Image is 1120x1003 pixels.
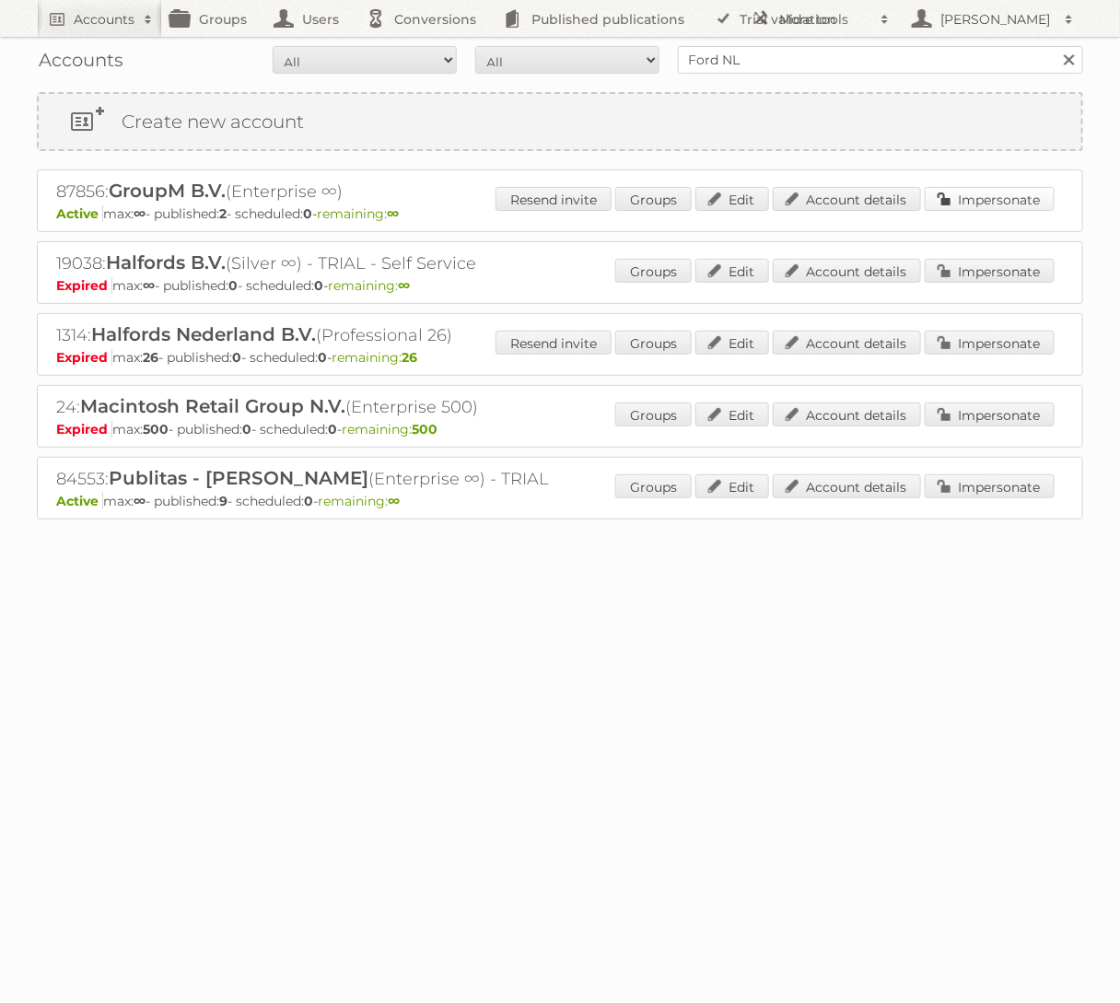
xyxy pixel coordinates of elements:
span: remaining: [332,349,417,366]
a: Impersonate [925,331,1055,355]
strong: 26 [143,349,158,366]
a: Resend invite [496,187,612,211]
h2: 84553: (Enterprise ∞) - TRIAL [56,467,701,491]
strong: 0 [314,277,323,294]
strong: 9 [219,493,227,509]
a: Impersonate [925,402,1055,426]
a: Groups [615,259,692,283]
p: max: - published: - scheduled: - [56,205,1064,222]
strong: 0 [242,421,251,437]
span: Expired [56,277,112,294]
a: Groups [615,331,692,355]
span: Expired [56,421,112,437]
span: Publitas - [PERSON_NAME] [109,467,368,489]
a: Resend invite [496,331,612,355]
a: Edit [695,187,769,211]
strong: 0 [228,277,238,294]
span: Macintosh Retail Group N.V. [80,395,345,417]
p: max: - published: - scheduled: - [56,421,1064,437]
span: GroupM B.V. [109,180,226,202]
a: Impersonate [925,187,1055,211]
strong: 2 [219,205,227,222]
a: Groups [615,474,692,498]
strong: 0 [318,349,327,366]
span: remaining: [342,421,437,437]
a: Create new account [39,94,1081,149]
strong: ∞ [143,277,155,294]
a: Edit [695,474,769,498]
strong: 500 [143,421,169,437]
h2: More tools [779,10,871,29]
strong: ∞ [134,493,146,509]
strong: 26 [402,349,417,366]
h2: 1314: (Professional 26) [56,323,701,347]
strong: ∞ [134,205,146,222]
h2: Accounts [74,10,134,29]
h2: 19038: (Silver ∞) - TRIAL - Self Service [56,251,701,275]
p: max: - published: - scheduled: - [56,493,1064,509]
span: remaining: [328,277,410,294]
span: Active [56,205,103,222]
span: Halfords Nederland B.V. [91,323,316,345]
p: max: - published: - scheduled: - [56,349,1064,366]
span: remaining: [317,205,399,222]
h2: 24: (Enterprise 500) [56,395,701,419]
h2: [PERSON_NAME] [936,10,1056,29]
strong: 0 [328,421,337,437]
a: Edit [695,402,769,426]
a: Account details [773,259,921,283]
strong: 0 [303,205,312,222]
a: Impersonate [925,259,1055,283]
span: remaining: [318,493,400,509]
strong: 0 [232,349,241,366]
strong: 0 [304,493,313,509]
strong: ∞ [398,277,410,294]
a: Groups [615,187,692,211]
a: Account details [773,474,921,498]
a: Account details [773,402,921,426]
h2: 87856: (Enterprise ∞) [56,180,701,204]
strong: 500 [412,421,437,437]
a: Groups [615,402,692,426]
a: Account details [773,331,921,355]
a: Edit [695,259,769,283]
strong: ∞ [387,205,399,222]
p: max: - published: - scheduled: - [56,277,1064,294]
span: Active [56,493,103,509]
a: Edit [695,331,769,355]
a: Account details [773,187,921,211]
strong: ∞ [388,493,400,509]
a: Impersonate [925,474,1055,498]
span: Halfords B.V. [106,251,226,274]
span: Expired [56,349,112,366]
